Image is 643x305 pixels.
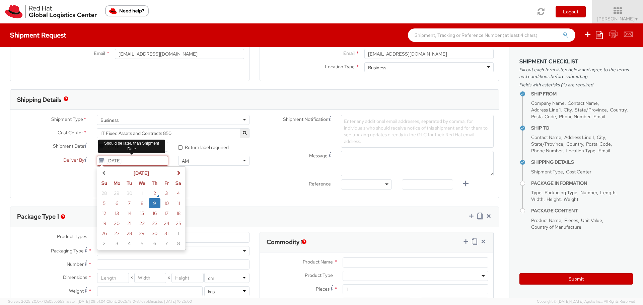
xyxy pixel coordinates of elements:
td: 15 [135,208,149,218]
td: 1 [172,228,184,238]
h4: Package Information [531,181,633,186]
td: 8 [172,238,184,248]
span: Pieces [316,286,330,292]
td: 28 [123,228,135,238]
span: Cost Center [566,169,591,175]
span: IT Fixed Assets and Contracts 850 [100,130,246,136]
td: 5 [135,238,149,248]
span: Email [343,50,355,56]
span: Reference [309,181,331,187]
h3: Shipping Details [17,96,61,103]
td: 5 [98,198,110,208]
span: Packaging Type [545,189,577,196]
span: State/Province [531,141,563,147]
span: Email [94,50,105,56]
span: Message [309,153,328,159]
td: 25 [172,218,184,228]
td: 23 [149,218,161,228]
span: Contact Name [531,134,561,140]
span: IT Fixed Assets and Contracts 850 [97,128,249,138]
td: 20 [110,218,124,228]
h3: Commodity 1 [267,239,303,245]
span: Product Type [305,272,333,278]
span: Contact Name [568,100,598,106]
button: Submit [519,273,633,285]
span: Email [598,148,610,154]
button: Need help? [105,5,149,16]
td: 18 [172,208,184,218]
th: Fr [160,178,172,188]
span: Server: 2025.20.0-710e05ee653 [8,299,105,304]
span: Country of Manufacture [531,224,581,230]
span: [PERSON_NAME] [597,16,639,22]
td: 3 [160,188,172,198]
span: Copyright © [DATE]-[DATE] Agistix Inc., All Rights Reserved [537,299,635,304]
span: X [129,273,134,283]
span: City [597,134,605,140]
span: Phone Number [531,148,563,154]
td: 29 [135,228,149,238]
span: Country [610,107,627,113]
td: 16 [149,208,161,218]
span: Company Name [531,100,565,106]
span: Phone Number [559,113,590,120]
td: 12 [98,208,110,218]
td: 9 [149,198,161,208]
span: Number [67,261,84,267]
td: 30 [149,228,161,238]
div: AM [182,158,189,164]
th: Su [98,178,110,188]
h4: Shipping Details [531,160,633,165]
span: Type [531,189,542,196]
span: Email [593,113,605,120]
span: Weight [564,196,578,202]
th: Th [149,178,161,188]
td: 30 [123,188,135,198]
span: Next Month [176,170,181,175]
td: 26 [98,228,110,238]
span: Product Name [531,217,561,223]
td: 8 [135,198,149,208]
span: Weight [69,288,84,294]
td: 6 [110,198,124,208]
td: 17 [160,208,172,218]
input: Length [97,273,129,283]
td: 29 [110,188,124,198]
h3: Package Type 1 [17,213,59,220]
th: We [135,178,149,188]
td: 13 [110,208,124,218]
input: Return label required [178,145,183,150]
span: Previous Month [102,170,106,175]
span: Shipment Notification [283,116,329,123]
input: Width [134,273,166,283]
div: Should be later, than Shipment Date [98,140,165,153]
th: Tu [123,178,135,188]
span: Product Name [303,259,333,265]
span: Postal Code [586,141,611,147]
td: 6 [149,238,161,248]
span: Location Type [566,148,595,154]
td: 10 [160,198,172,208]
td: 2 [149,188,161,198]
span: Shipment Type [51,116,83,124]
span: Address Line 1 [531,107,561,113]
td: 14 [123,208,135,218]
span: Pieces [564,217,578,223]
div: Business [100,117,119,124]
td: 3 [110,238,124,248]
span: Unit Value [581,217,602,223]
span: Address Line 1 [564,134,594,140]
span: Product Types [57,233,87,239]
span: Postal Code [531,113,556,120]
h3: Shipment Checklist [519,59,633,65]
div: Business [368,64,386,71]
td: 27 [110,228,124,238]
button: Logout [556,6,586,17]
h4: Package Content [531,208,633,213]
span: Shipment Type [531,169,563,175]
span: Packaging Type [51,248,84,254]
td: 22 [135,218,149,228]
span: Country [566,141,583,147]
h4: Shipment Request [10,31,66,39]
span: Enter any additional email addresses, separated by comma, for individuals who should receive noti... [344,118,488,144]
